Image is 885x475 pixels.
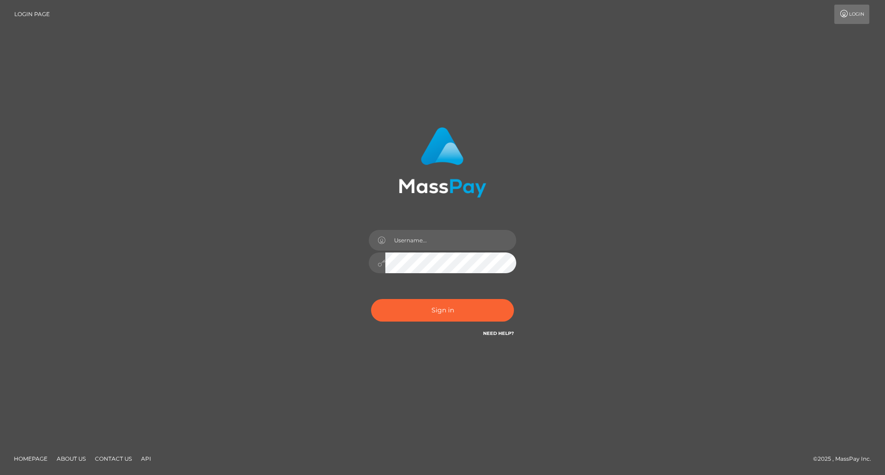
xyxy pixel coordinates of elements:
img: MassPay Login [399,127,486,198]
a: Contact Us [91,452,136,466]
div: © 2025 , MassPay Inc. [813,454,878,464]
a: API [137,452,155,466]
input: Username... [385,230,516,251]
a: About Us [53,452,89,466]
a: Homepage [10,452,51,466]
button: Sign in [371,299,514,322]
a: Login Page [14,5,50,24]
a: Login [834,5,869,24]
a: Need Help? [483,330,514,336]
